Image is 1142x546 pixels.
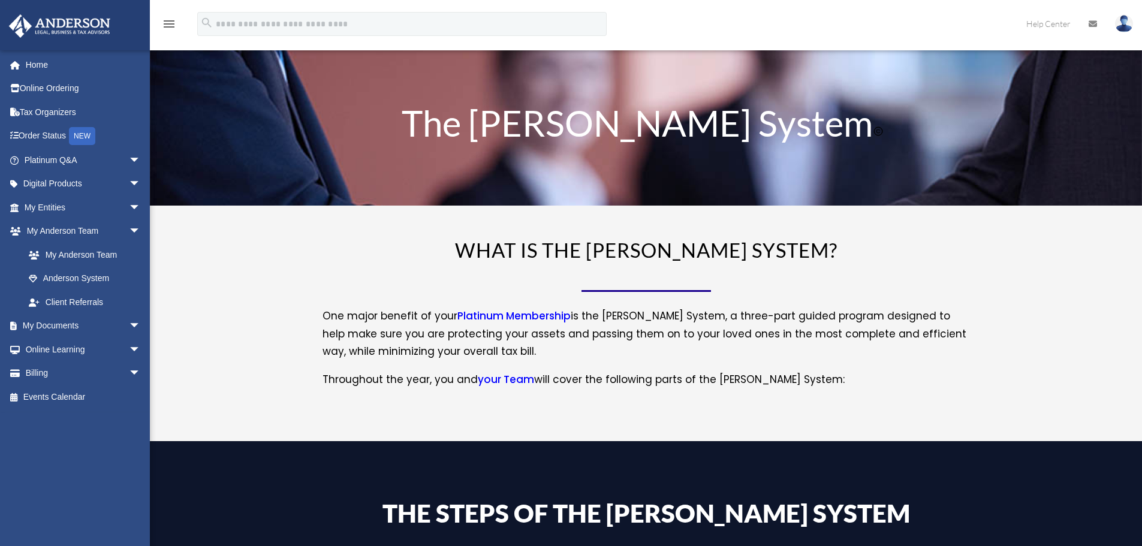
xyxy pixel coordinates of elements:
[162,21,176,31] a: menu
[129,148,153,173] span: arrow_drop_down
[8,361,159,385] a: Billingarrow_drop_down
[323,105,970,147] h1: The [PERSON_NAME] System
[162,17,176,31] i: menu
[129,314,153,339] span: arrow_drop_down
[129,219,153,244] span: arrow_drop_down
[5,14,114,38] img: Anderson Advisors Platinum Portal
[8,148,159,172] a: Platinum Q&Aarrow_drop_down
[8,77,159,101] a: Online Ordering
[8,172,159,196] a: Digital Productsarrow_drop_down
[8,337,159,361] a: Online Learningarrow_drop_down
[69,127,95,145] div: NEW
[8,124,159,149] a: Order StatusNEW
[200,16,213,29] i: search
[8,219,159,243] a: My Anderson Teamarrow_drop_down
[8,53,159,77] a: Home
[17,243,159,267] a: My Anderson Team
[129,195,153,220] span: arrow_drop_down
[8,195,159,219] a: My Entitiesarrow_drop_down
[323,371,970,389] p: Throughout the year, you and will cover the following parts of the [PERSON_NAME] System:
[17,290,159,314] a: Client Referrals
[457,309,571,329] a: Platinum Membership
[8,100,159,124] a: Tax Organizers
[8,385,159,409] a: Events Calendar
[478,372,534,393] a: your Team
[8,314,159,338] a: My Documentsarrow_drop_down
[1115,15,1133,32] img: User Pic
[129,361,153,386] span: arrow_drop_down
[323,307,970,371] p: One major benefit of your is the [PERSON_NAME] System, a three-part guided program designed to he...
[17,267,153,291] a: Anderson System
[129,172,153,197] span: arrow_drop_down
[323,500,970,532] h4: The Steps of the [PERSON_NAME] System
[129,337,153,362] span: arrow_drop_down
[455,238,837,262] span: WHAT IS THE [PERSON_NAME] SYSTEM?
